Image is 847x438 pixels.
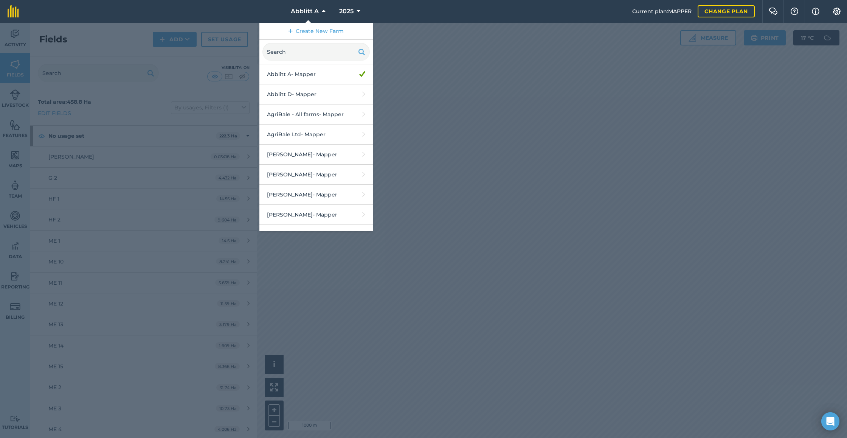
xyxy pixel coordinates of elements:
[632,7,692,16] span: Current plan : MAPPER
[259,64,373,84] a: Abblitt A- Mapper
[832,8,841,15] img: A cog icon
[698,5,755,17] a: Change plan
[259,23,373,40] a: Create New Farm
[259,165,373,185] a: [PERSON_NAME]- Mapper
[812,7,819,16] img: svg+xml;base64,PHN2ZyB4bWxucz0iaHR0cDovL3d3dy53My5vcmcvMjAwMC9zdmciIHdpZHRoPSIxNyIgaGVpZ2h0PSIxNy...
[8,5,19,17] img: fieldmargin Logo
[259,145,373,165] a: [PERSON_NAME]- Mapper
[259,125,373,145] a: AgriBale Ltd- Mapper
[769,8,778,15] img: Two speech bubbles overlapping with the left bubble in the forefront
[259,185,373,205] a: [PERSON_NAME]- Mapper
[790,8,799,15] img: A question mark icon
[262,43,370,61] input: Search
[259,84,373,104] a: Abblitt D- Mapper
[358,47,365,56] img: svg+xml;base64,PHN2ZyB4bWxucz0iaHR0cDovL3d3dy53My5vcmcvMjAwMC9zdmciIHdpZHRoPSIxOSIgaGVpZ2h0PSIyNC...
[821,412,839,430] div: Open Intercom Messenger
[339,7,354,16] span: 2025
[259,104,373,125] a: AgriBale - All farms- Mapper
[259,225,373,245] a: Berrys- Mapper
[259,205,373,225] a: [PERSON_NAME]- Mapper
[291,7,319,16] span: Abblitt A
